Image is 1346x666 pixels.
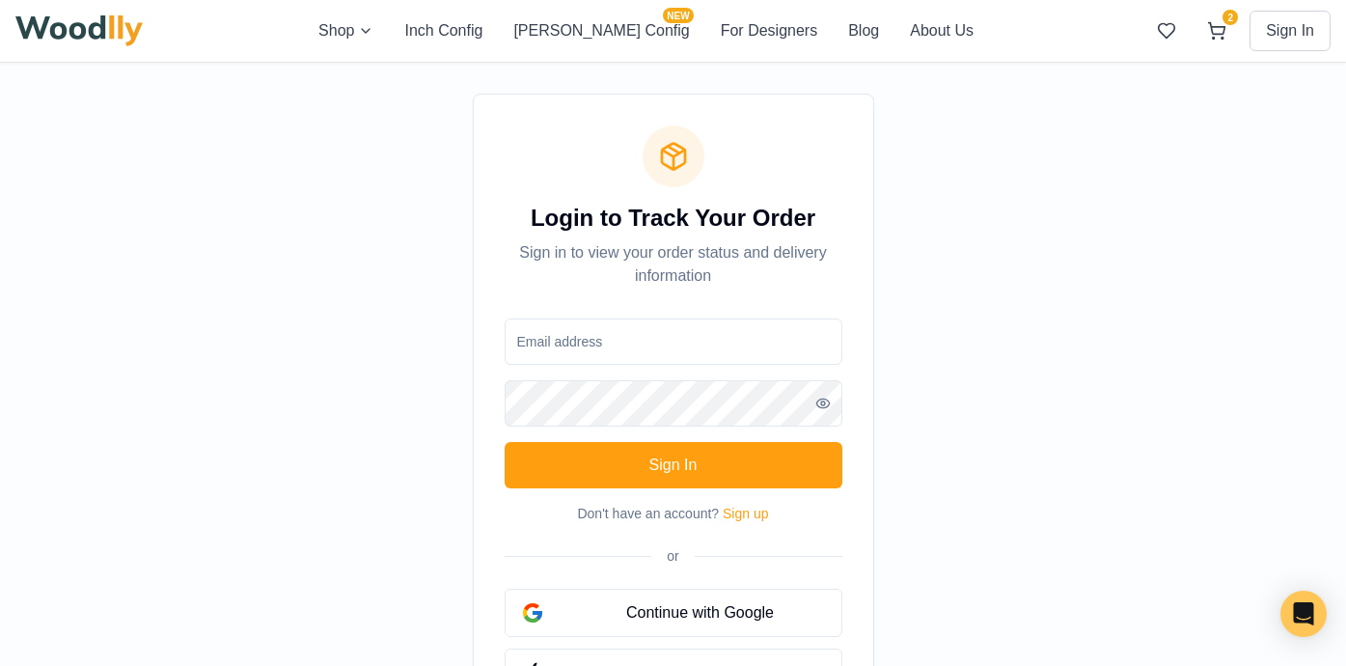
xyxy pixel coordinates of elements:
[505,319,842,365] input: Email address
[560,590,841,636] div: Continue with Google
[505,589,842,637] button: Continue with Google
[848,19,879,42] button: Blog
[1250,11,1331,51] button: Sign In
[513,19,689,42] button: [PERSON_NAME] ConfigNEW
[910,19,974,42] button: About Us
[505,203,842,234] h1: Login to Track Your Order
[505,442,842,488] button: Sign In
[723,504,768,523] button: Sign up
[1222,10,1238,25] span: 2
[505,241,842,288] p: Sign in to view your order status and delivery information
[667,546,678,566] span: or
[15,15,143,46] img: Woodlly
[505,504,842,523] p: Don't have an account?
[663,8,693,23] span: NEW
[1280,591,1327,637] div: Open Intercom Messenger
[404,19,482,42] button: Inch Config
[318,19,373,42] button: Shop
[721,19,817,42] button: For Designers
[1199,14,1234,48] button: 2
